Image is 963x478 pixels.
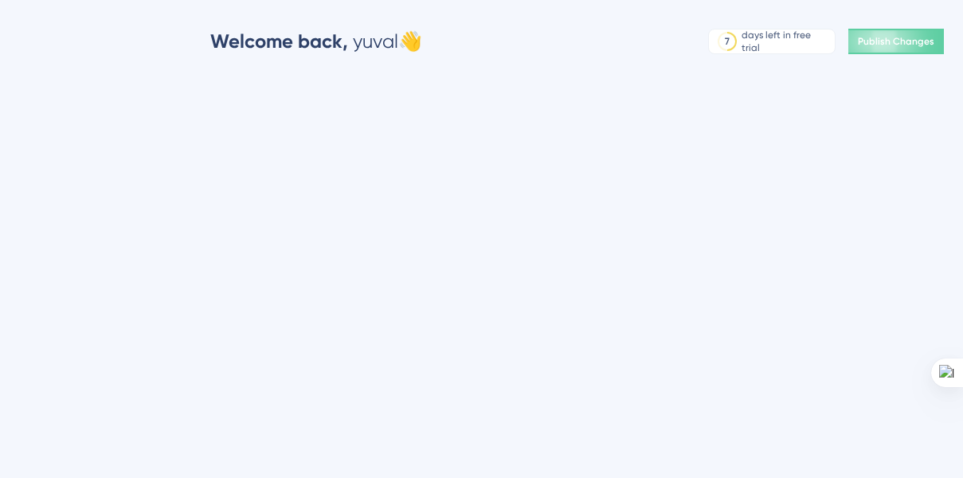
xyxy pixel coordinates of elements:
div: yuval 👋 [210,29,422,54]
button: Publish Changes [848,29,944,54]
span: Publish Changes [858,35,934,48]
div: days left in free trial [742,29,830,54]
div: 7 [725,35,730,48]
span: Welcome back, [210,29,348,53]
